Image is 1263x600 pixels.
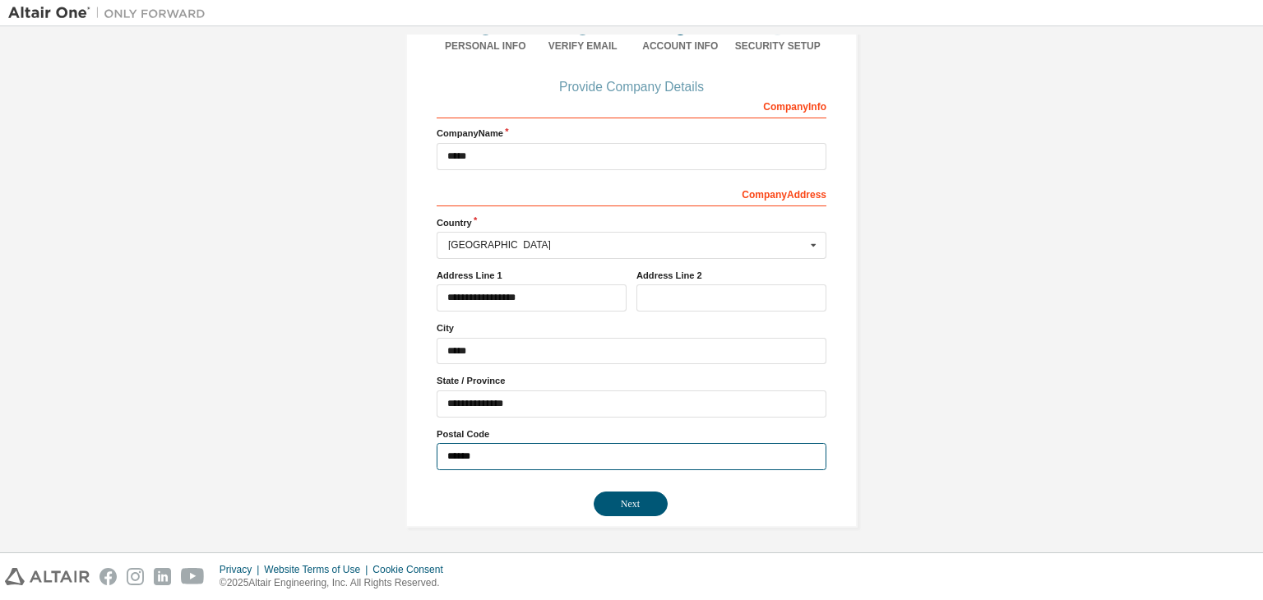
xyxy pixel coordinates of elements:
[729,39,827,53] div: Security Setup
[220,576,453,590] p: © 2025 Altair Engineering, Inc. All Rights Reserved.
[631,39,729,53] div: Account Info
[5,568,90,585] img: altair_logo.svg
[127,568,144,585] img: instagram.svg
[437,269,627,282] label: Address Line 1
[437,92,826,118] div: Company Info
[372,563,452,576] div: Cookie Consent
[437,180,826,206] div: Company Address
[437,374,826,387] label: State / Province
[264,563,372,576] div: Website Terms of Use
[448,240,806,250] div: [GEOGRAPHIC_DATA]
[8,5,214,21] img: Altair One
[437,39,534,53] div: Personal Info
[181,568,205,585] img: youtube.svg
[594,492,668,516] button: Next
[437,216,826,229] label: Country
[437,127,826,140] label: Company Name
[154,568,171,585] img: linkedin.svg
[220,563,264,576] div: Privacy
[534,39,632,53] div: Verify Email
[437,321,826,335] label: City
[99,568,117,585] img: facebook.svg
[437,82,826,92] div: Provide Company Details
[437,427,826,441] label: Postal Code
[636,269,826,282] label: Address Line 2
